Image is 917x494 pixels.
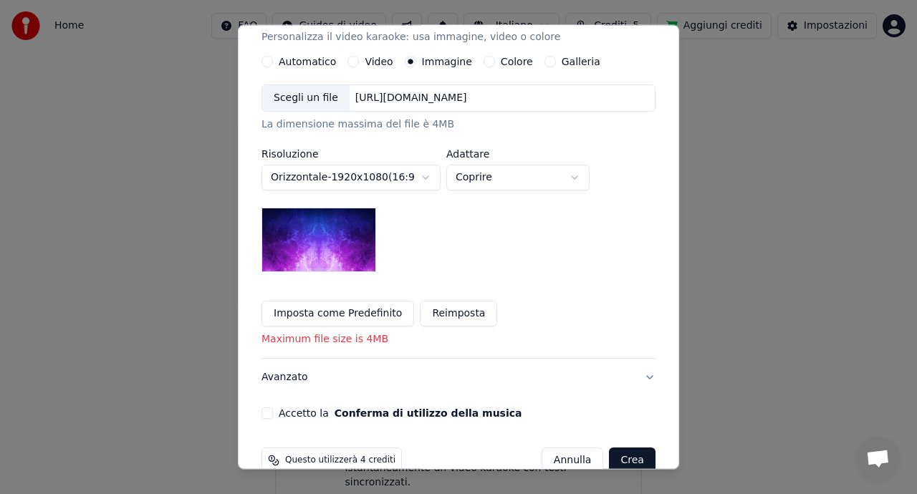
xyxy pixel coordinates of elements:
button: Annulla [542,447,604,473]
p: Personalizza il video karaoke: usa immagine, video o colore [261,30,560,44]
label: Adattare [446,149,590,159]
div: VideoPersonalizza il video karaoke: usa immagine, video o colore [261,56,656,358]
button: Reimposta [420,301,497,326]
label: Galleria [562,57,600,67]
label: Risoluzione [261,149,441,159]
span: Questo utilizzerà 4 crediti [285,455,395,466]
div: Video [261,10,560,44]
div: La dimensione massima del file è 4MB [261,117,656,132]
button: Avanzato [261,359,656,396]
button: Crea [610,447,656,473]
div: Scegli un file [262,85,350,111]
label: Video [365,57,393,67]
label: Accetto la [279,408,522,418]
button: Accetto la [335,408,522,418]
label: Immagine [422,57,472,67]
p: Maximum file size is 4MB [261,332,656,347]
button: Imposta come Predefinito [261,301,414,326]
div: [URL][DOMAIN_NAME] [350,91,473,105]
label: Automatico [279,57,336,67]
label: Colore [501,57,533,67]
